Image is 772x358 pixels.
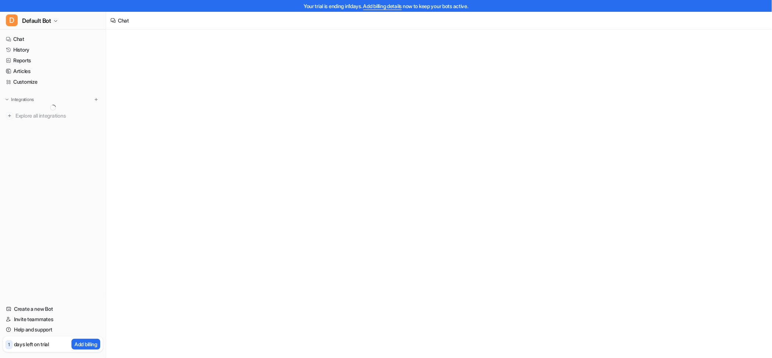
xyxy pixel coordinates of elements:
a: Invite teammates [3,314,103,324]
p: days left on trial [14,340,49,348]
a: Add billing details [363,3,402,9]
a: Articles [3,66,103,76]
p: 1 [8,341,10,348]
button: Integrations [3,96,36,103]
img: explore all integrations [6,112,13,119]
button: Add billing [71,339,100,350]
span: D [6,14,18,26]
span: Explore all integrations [15,110,100,122]
a: Help and support [3,324,103,335]
a: History [3,45,103,55]
a: Explore all integrations [3,111,103,121]
a: Reports [3,55,103,66]
img: menu_add.svg [94,97,99,102]
img: expand menu [4,97,10,102]
div: Chat [118,17,129,24]
p: Integrations [11,97,34,102]
a: Chat [3,34,103,44]
span: Default Bot [22,15,51,26]
p: Add billing [74,340,97,348]
a: Customize [3,77,103,87]
a: Create a new Bot [3,304,103,314]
